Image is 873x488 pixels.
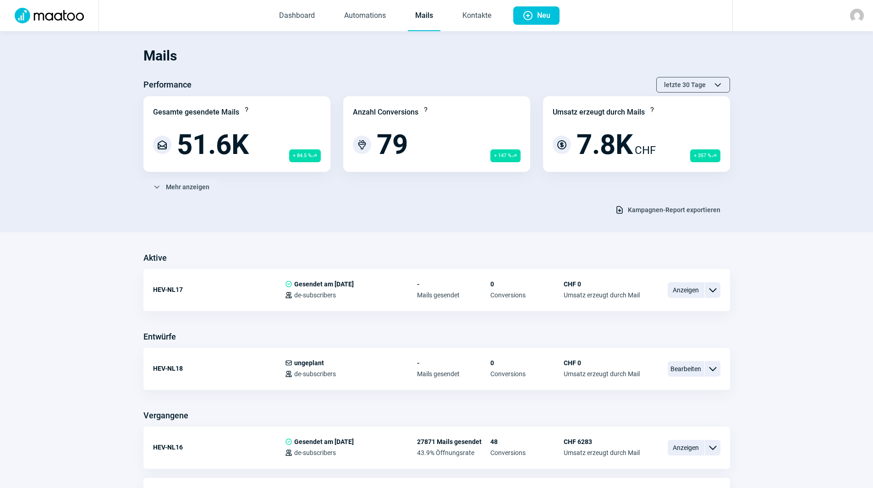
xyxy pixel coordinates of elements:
[294,291,336,299] span: de-subscribers
[490,280,564,288] span: 0
[564,438,640,445] span: CHF 6283
[143,77,192,92] h3: Performance
[294,280,354,288] span: Gesendet am [DATE]
[455,1,499,31] a: Kontakte
[408,1,440,31] a: Mails
[417,280,490,288] span: -
[377,131,408,159] span: 79
[417,449,490,456] span: 43.9% Öffnungsrate
[337,1,393,31] a: Automations
[668,361,704,377] span: Bearbeiten
[564,359,640,367] span: CHF 0
[294,449,336,456] span: de-subscribers
[553,107,645,118] div: Umsatz erzeugt durch Mails
[166,180,209,194] span: Mehr anzeigen
[294,370,336,378] span: de-subscribers
[417,359,490,367] span: -
[294,359,324,367] span: ungeplant
[564,291,640,299] span: Umsatz erzeugt durch Mail
[417,438,490,445] span: 27871 Mails gesendet
[143,329,176,344] h3: Entwürfe
[664,77,706,92] span: letzte 30 Tage
[490,370,564,378] span: Conversions
[690,149,720,162] span: + 357 %
[628,203,720,217] span: Kampagnen-Report exportieren
[490,359,564,367] span: 0
[153,280,285,299] div: HEV-NL17
[490,438,564,445] span: 48
[143,408,188,423] h3: Vergangene
[564,449,640,456] span: Umsatz erzeugt durch Mail
[635,142,656,159] span: CHF
[564,280,640,288] span: CHF 0
[272,1,322,31] a: Dashboard
[153,438,285,456] div: HEV-NL16
[177,131,249,159] span: 51.6K
[353,107,418,118] div: Anzahl Conversions
[577,131,633,159] span: 7.8K
[490,449,564,456] span: Conversions
[605,202,730,218] button: Kampagnen-Report exportieren
[294,438,354,445] span: Gesendet am [DATE]
[143,251,167,265] h3: Aktive
[417,291,490,299] span: Mails gesendet
[153,359,285,378] div: HEV-NL18
[850,9,864,22] img: avatar
[143,40,730,71] h1: Mails
[537,6,550,25] span: Neu
[490,149,521,162] span: + 147 %
[564,370,640,378] span: Umsatz erzeugt durch Mail
[668,282,704,298] span: Anzeigen
[289,149,321,162] span: + 84.5 %
[417,370,490,378] span: Mails gesendet
[490,291,564,299] span: Conversions
[668,440,704,455] span: Anzeigen
[153,107,239,118] div: Gesamte gesendete Mails
[9,8,89,23] img: Logo
[513,6,560,25] button: Neu
[143,179,219,195] button: Mehr anzeigen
